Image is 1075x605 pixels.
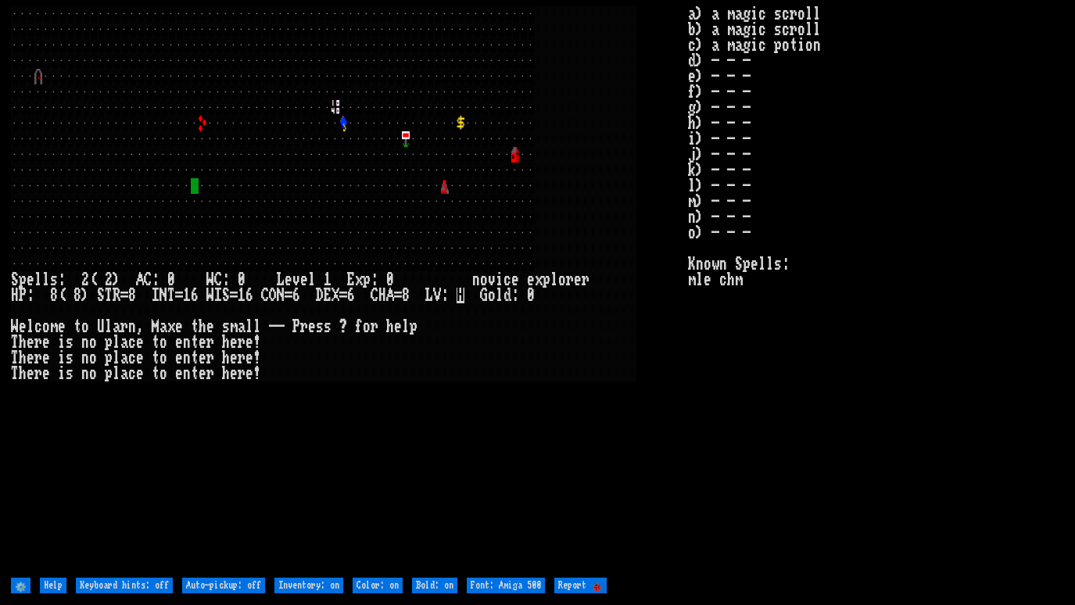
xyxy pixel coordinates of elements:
div: o [159,335,167,350]
div: o [42,319,50,335]
div: i [496,272,503,288]
div: e [175,335,183,350]
div: H [11,288,19,303]
div: c [128,366,136,381]
div: : [27,288,34,303]
div: r [206,335,214,350]
div: T [11,350,19,366]
div: r [120,319,128,335]
div: h [222,366,230,381]
div: 6 [292,288,300,303]
div: : [441,288,449,303]
div: c [503,272,511,288]
div: e [230,350,238,366]
div: I [214,288,222,303]
input: Inventory: on [274,578,343,593]
div: a [238,319,245,335]
div: e [136,366,144,381]
div: l [34,272,42,288]
div: U [97,319,105,335]
div: e [27,335,34,350]
div: : [511,288,519,303]
div: 0 [527,288,535,303]
div: e [136,350,144,366]
div: h [19,350,27,366]
div: I [152,288,159,303]
div: l [113,335,120,350]
div: h [386,319,394,335]
mark: H [457,288,464,303]
div: C [144,272,152,288]
input: Color: on [353,578,403,593]
div: N [277,288,285,303]
div: 8 [50,288,58,303]
div: l [105,319,113,335]
div: l [113,350,120,366]
div: p [19,272,27,288]
div: ( [58,288,66,303]
div: i [58,366,66,381]
div: e [300,272,308,288]
div: a [159,319,167,335]
div: M [152,319,159,335]
div: ! [253,350,261,366]
div: D [316,288,324,303]
div: = [339,288,347,303]
div: ) [81,288,89,303]
div: r [34,366,42,381]
div: 6 [191,288,199,303]
div: p [105,366,113,381]
div: f [355,319,363,335]
div: A [386,288,394,303]
div: n [128,319,136,335]
div: r [34,350,42,366]
div: r [371,319,378,335]
div: : [222,272,230,288]
div: - [269,319,277,335]
div: = [120,288,128,303]
div: W [206,272,214,288]
div: : [371,272,378,288]
div: P [292,319,300,335]
div: e [245,350,253,366]
div: o [81,319,89,335]
div: o [488,288,496,303]
div: A [136,272,144,288]
div: 8 [128,288,136,303]
div: e [206,319,214,335]
stats: a) a magic scroll b) a magic scroll c) a magic potion d) - - - e) - - - f) - - - g) - - - h) - - ... [688,6,1064,575]
div: 1 [324,272,331,288]
div: R [113,288,120,303]
div: i [58,335,66,350]
div: W [206,288,214,303]
div: T [11,366,19,381]
div: 0 [238,272,245,288]
div: p [543,272,550,288]
div: 2 [81,272,89,288]
div: a [120,335,128,350]
div: T [167,288,175,303]
div: l [308,272,316,288]
div: o [89,350,97,366]
div: e [199,335,206,350]
div: = [230,288,238,303]
div: h [199,319,206,335]
div: l [245,319,253,335]
div: 0 [167,272,175,288]
div: L [425,288,433,303]
div: T [105,288,113,303]
div: e [175,366,183,381]
div: s [222,319,230,335]
div: n [81,366,89,381]
div: r [206,366,214,381]
div: h [222,350,230,366]
div: t [191,335,199,350]
div: r [238,366,245,381]
div: t [152,335,159,350]
div: E [324,288,331,303]
div: = [285,288,292,303]
div: a [113,319,120,335]
input: Help [40,578,66,593]
div: l [27,319,34,335]
div: - [277,319,285,335]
